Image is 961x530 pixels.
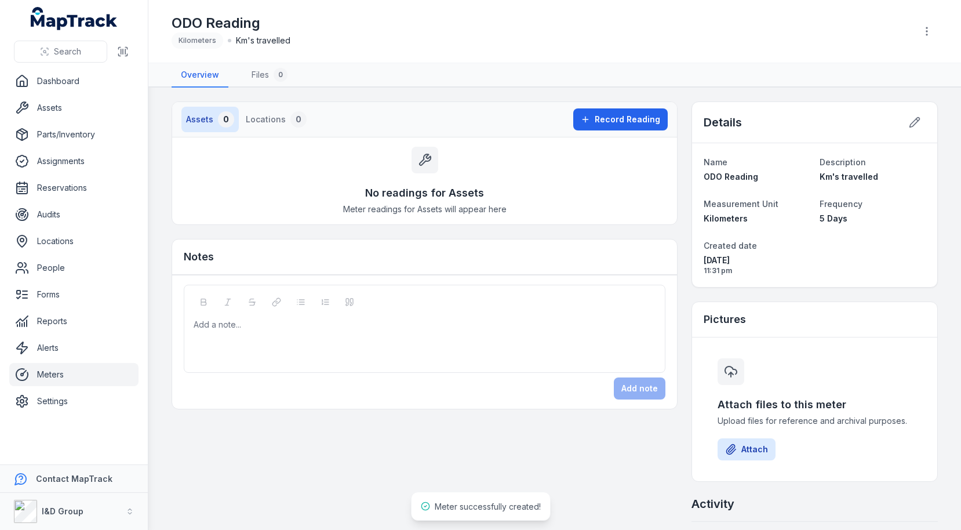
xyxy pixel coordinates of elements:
[704,213,748,223] span: Kilometers
[181,107,239,132] button: Assets0
[365,185,484,201] h3: No readings for Assets
[573,108,668,130] button: Record Reading
[718,415,912,427] span: Upload files for reference and archival purposes.
[718,438,776,460] button: Attach
[172,63,228,88] a: Overview
[9,363,139,386] a: Meters
[691,496,734,512] h2: Activity
[9,336,139,360] a: Alerts
[704,157,727,167] span: Name
[595,114,660,125] span: Record Reading
[290,111,307,128] div: 0
[9,230,139,253] a: Locations
[172,14,290,32] h1: ODO Reading
[9,256,139,279] a: People
[704,114,742,130] h2: Details
[9,123,139,146] a: Parts/Inventory
[42,506,83,516] strong: I&D Group
[236,35,290,46] span: Km's travelled
[435,502,541,511] span: Meter successfully created!
[820,213,847,223] span: 5 Days
[9,283,139,306] a: Forms
[9,70,139,93] a: Dashboard
[9,96,139,119] a: Assets
[820,157,866,167] span: Description
[718,397,912,413] h3: Attach files to this meter
[704,255,810,266] span: [DATE]
[704,199,778,209] span: Measurement Unit
[274,68,287,82] div: 0
[343,204,507,215] span: Meter readings for Assets will appear here
[820,172,878,181] span: Km's travelled
[820,199,862,209] span: Frequency
[704,266,810,275] span: 11:31 pm
[704,172,758,181] span: ODO Reading
[9,203,139,226] a: Audits
[218,111,234,128] div: 0
[9,150,139,173] a: Assignments
[704,311,746,328] h3: Pictures
[9,390,139,413] a: Settings
[184,249,214,265] h3: Notes
[242,63,297,88] a: Files0
[241,107,311,132] button: Locations0
[9,310,139,333] a: Reports
[704,255,810,275] time: 05/10/2025, 11:31:36 pm
[172,32,223,49] div: Kilometers
[9,176,139,199] a: Reservations
[31,7,118,30] a: MapTrack
[36,474,112,484] strong: Contact MapTrack
[54,46,81,57] span: Search
[704,241,757,251] span: Created date
[14,41,107,63] button: Search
